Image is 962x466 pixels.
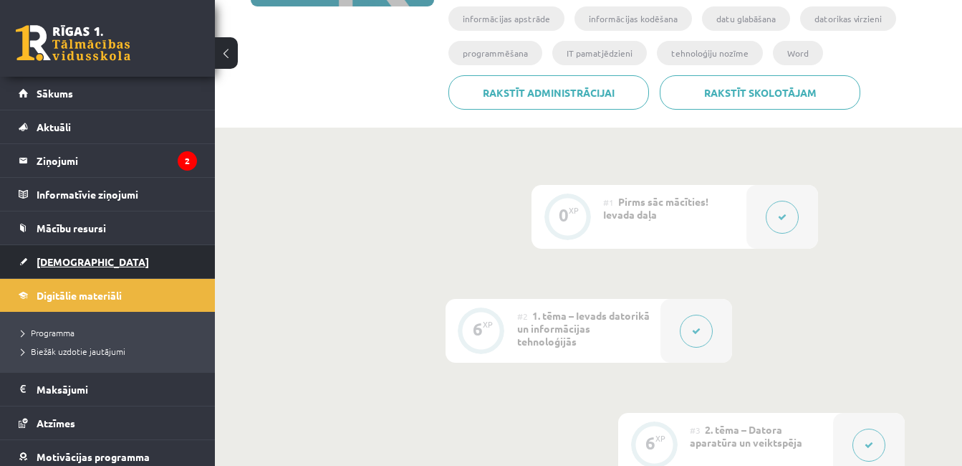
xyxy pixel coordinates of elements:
li: informācijas kodēšana [574,6,692,31]
a: Sākums [19,77,197,110]
span: 2. tēma – Datora aparatūra un veiktspēja [690,423,802,449]
span: Atzīmes [37,417,75,429]
a: Informatīvie ziņojumi [19,178,197,211]
span: #2 [517,310,528,322]
a: Mācību resursi [19,211,197,244]
div: XP [483,320,493,328]
span: [DEMOGRAPHIC_DATA] [37,255,149,268]
li: tehnoloģiju nozīme [657,41,763,65]
span: Aktuāli [37,120,71,133]
div: 6 [473,323,483,336]
a: Programma [21,326,201,339]
a: Rakstīt administrācijai [448,75,649,110]
a: Rīgas 1. Tālmācības vidusskola [16,25,130,61]
span: #3 [690,424,701,436]
li: programmēšana [448,41,542,65]
span: #1 [603,196,614,208]
legend: Maksājumi [37,373,197,406]
div: 6 [645,437,655,450]
span: 1. tēma – Ievads datorikā un informācijas tehnoloģijās [517,309,650,348]
span: Motivācijas programma [37,450,150,463]
div: XP [569,206,579,214]
a: Digitālie materiāli [19,279,197,312]
li: IT pamatjēdzieni [552,41,647,65]
legend: Ziņojumi [37,144,197,177]
i: 2 [178,151,197,171]
li: informācijas apstrāde [448,6,564,31]
a: Maksājumi [19,373,197,406]
li: datu glabāšana [702,6,790,31]
div: 0 [559,209,569,222]
li: Word [773,41,823,65]
span: Programma [21,327,74,338]
a: Ziņojumi2 [19,144,197,177]
a: [DEMOGRAPHIC_DATA] [19,245,197,278]
a: Aktuāli [19,110,197,143]
span: Biežāk uzdotie jautājumi [21,346,125,357]
legend: Informatīvie ziņojumi [37,178,197,211]
span: Pirms sāc mācīties! Ievada daļa [603,195,708,221]
span: Digitālie materiāli [37,289,122,302]
li: datorikas virzieni [800,6,896,31]
div: XP [655,434,665,442]
span: Mācību resursi [37,222,106,234]
a: Biežāk uzdotie jautājumi [21,345,201,358]
a: Rakstīt skolotājam [660,75,860,110]
span: Sākums [37,87,73,100]
a: Atzīmes [19,406,197,439]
